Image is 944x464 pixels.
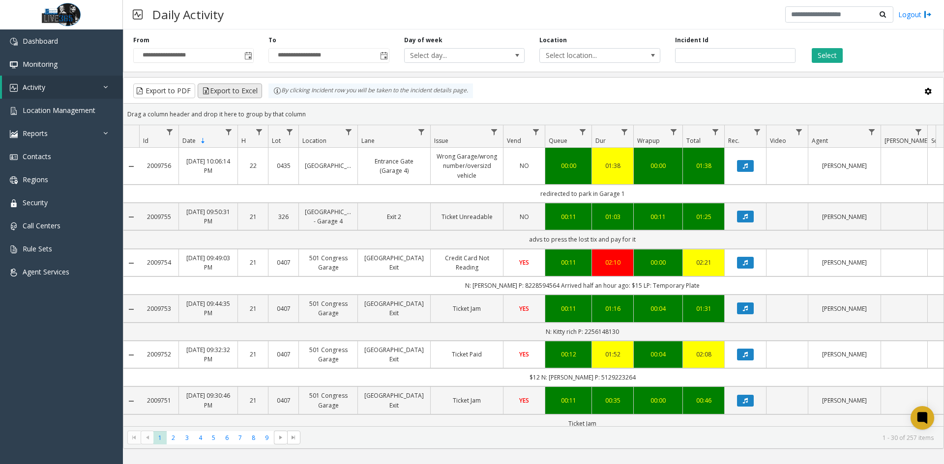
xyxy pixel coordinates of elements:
a: Entrance Gate (Garage 4) [364,157,424,175]
span: Date [182,136,196,145]
a: [DATE] 09:44:35 PM [185,299,232,318]
a: [DATE] 09:30:46 PM [185,391,232,409]
span: NO [520,213,529,221]
span: Page 2 [167,431,180,444]
img: 'icon' [10,246,18,253]
a: [GEOGRAPHIC_DATA] [305,161,352,170]
span: Id [143,136,148,145]
a: Collapse Details [123,351,139,359]
a: [PERSON_NAME] [814,161,875,170]
span: Vend [507,136,521,145]
a: Lot Filter Menu [283,125,296,138]
span: Go to the last page [290,434,297,441]
img: 'icon' [10,199,18,207]
a: Lane Filter Menu [415,125,428,138]
a: [GEOGRAPHIC_DATA] Exit [364,299,424,318]
a: Collapse Details [123,397,139,405]
img: 'icon' [10,84,18,92]
span: Location Management [23,106,95,115]
a: Id Filter Menu [163,125,177,138]
span: YES [519,396,529,405]
a: 00:11 [551,304,586,313]
a: 0407 [274,258,293,267]
span: Reports [23,129,48,138]
span: Contacts [23,152,51,161]
span: Page 1 [153,431,167,444]
img: 'icon' [10,222,18,230]
img: 'icon' [10,176,18,184]
a: Total Filter Menu [709,125,722,138]
a: 01:25 [689,212,718,221]
span: Rule Sets [23,244,52,253]
a: 22 [244,161,262,170]
span: [PERSON_NAME] [885,136,929,145]
a: [GEOGRAPHIC_DATA] - Garage 4 [305,207,352,226]
a: Wrong Garage/wrong number/oversizd vehicle [437,152,497,180]
a: 2009755 [145,212,173,221]
a: 501 Congress Garage [305,391,352,409]
a: Issue Filter Menu [488,125,501,138]
a: 2009751 [145,396,173,405]
a: Activity [2,76,123,99]
label: From [133,36,149,45]
a: 00:11 [640,212,677,221]
span: Wrapup [637,136,660,145]
a: Ticket Jam [437,396,497,405]
a: [GEOGRAPHIC_DATA] Exit [364,345,424,364]
img: 'icon' [10,38,18,46]
span: Page 9 [260,431,273,444]
div: 02:10 [598,258,627,267]
span: Regions [23,175,48,184]
a: Location Filter Menu [342,125,355,138]
span: NO [520,162,529,170]
span: YES [519,304,529,313]
a: Collapse Details [123,163,139,170]
a: 00:11 [551,258,586,267]
div: By clicking Incident row you will be taken to the incident details page. [268,83,473,98]
a: YES [509,258,539,267]
a: 01:38 [689,161,718,170]
a: 21 [244,396,262,405]
a: 00:35 [598,396,627,405]
button: Export to PDF [133,83,195,98]
span: H [241,136,246,145]
span: Activity [23,82,45,92]
a: Credit Card Not Reading [437,253,497,272]
a: 00:04 [640,350,677,359]
a: 00:04 [640,304,677,313]
div: 02:08 [689,350,718,359]
a: [PERSON_NAME] [814,304,875,313]
a: Logout [898,9,932,20]
a: [GEOGRAPHIC_DATA] Exit [364,253,424,272]
span: Security [23,198,48,207]
div: 00:00 [551,161,586,170]
a: Ticket Paid [437,350,497,359]
img: 'icon' [10,269,18,276]
span: Agent Services [23,267,69,276]
a: 501 Congress Garage [305,253,352,272]
div: 00:11 [551,212,586,221]
label: To [268,36,276,45]
a: Agent Filter Menu [865,125,879,138]
div: Data table [123,125,944,426]
a: 2009756 [145,161,173,170]
span: Video [770,136,786,145]
img: 'icon' [10,130,18,138]
a: Exit 2 [364,212,424,221]
a: Ticket Unreadable [437,212,497,221]
a: YES [509,304,539,313]
a: 01:16 [598,304,627,313]
a: 01:03 [598,212,627,221]
a: Rec. Filter Menu [751,125,764,138]
kendo-pager-info: 1 - 30 of 257 items [306,434,934,442]
a: Wrapup Filter Menu [667,125,680,138]
span: Monitoring [23,59,58,69]
div: 02:21 [689,258,718,267]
